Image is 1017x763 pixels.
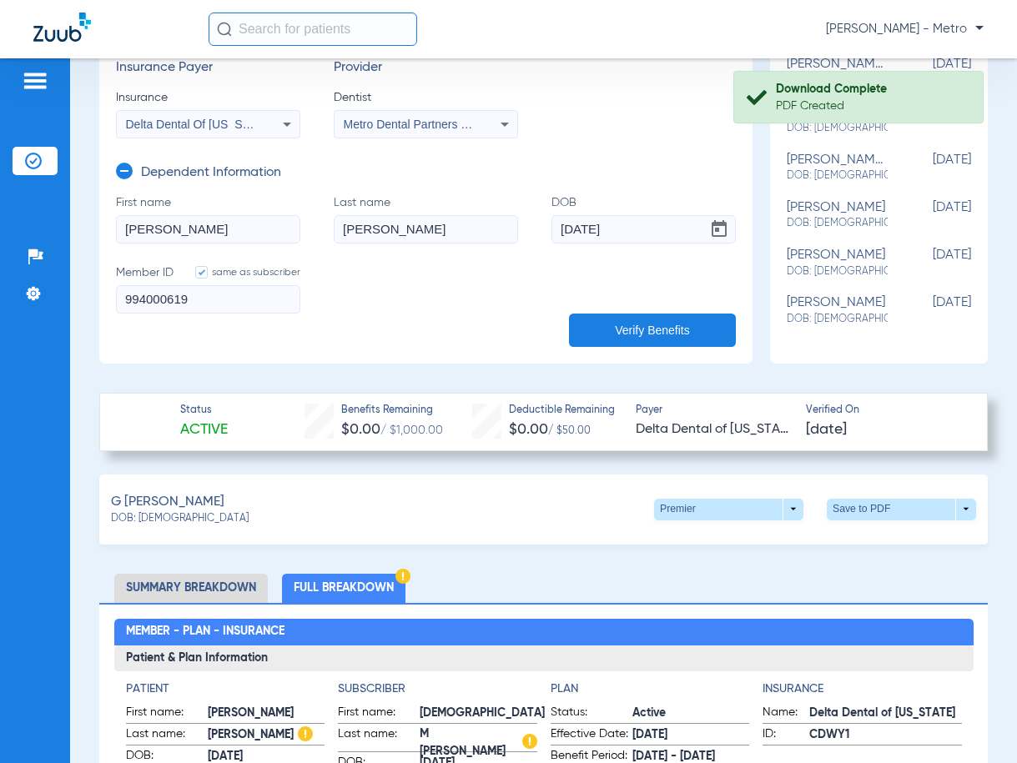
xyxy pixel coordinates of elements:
span: [PERSON_NAME] - Metro [826,21,984,38]
div: [PERSON_NAME] [PERSON_NAME] [787,153,888,183]
label: Member ID [116,264,300,314]
span: DOB: [DEMOGRAPHIC_DATA] [787,312,888,327]
div: [PERSON_NAME] [787,200,888,231]
span: Insurance [116,89,300,106]
span: Active [632,705,750,722]
div: Download Complete [776,81,969,98]
img: Hazard [522,734,537,749]
span: Effective Date: [551,725,632,745]
h3: Insurance Payer [116,60,300,77]
span: CDWY1 [809,726,962,744]
span: Verified On [806,404,961,419]
span: Delta Dental Of [US_STATE] [126,118,274,131]
input: First name [116,215,300,243]
h3: Provider [334,60,518,77]
span: Delta Dental of [US_STATE] [636,419,791,440]
span: M [PERSON_NAME] [420,734,537,751]
span: Active [180,419,228,440]
span: DOB: [DEMOGRAPHIC_DATA] [787,216,888,231]
iframe: Chat Widget [934,683,1017,763]
input: Search for patients [209,13,417,46]
span: Last name: [126,725,208,745]
label: First name [116,194,300,243]
span: Last name: [338,725,420,752]
span: [PERSON_NAME] [208,726,325,744]
button: Premier [654,499,803,520]
span: Metro Dental Partners 1477819555 [344,118,526,131]
input: DOBOpen calendar [551,215,736,243]
h4: Subscriber [338,680,537,698]
h4: Patient [126,680,325,698]
li: Summary Breakdown [114,574,268,603]
span: $0.00 [341,422,380,437]
span: [DATE] [888,200,971,231]
span: [DEMOGRAPHIC_DATA] [420,705,545,722]
img: hamburger-icon [22,71,48,91]
span: Benefits Remaining [341,404,443,419]
span: Dentist [334,89,518,106]
img: Search Icon [217,22,232,37]
span: [DATE] [888,153,971,183]
span: Payer [636,404,791,419]
span: ID: [763,725,809,745]
span: [DATE] [632,726,750,744]
span: [PERSON_NAME] [208,705,325,722]
span: Delta Dental of [US_STATE] [809,705,962,722]
label: Last name [334,194,518,243]
img: Hazard [298,726,313,741]
h4: Insurance [763,680,962,698]
input: Member IDsame as subscriber [116,285,300,314]
div: [PERSON_NAME] [787,295,888,326]
label: DOB [551,194,736,243]
input: Last name [334,215,518,243]
span: / $1,000.00 [380,424,443,436]
button: Verify Benefits [569,314,736,347]
span: / $50.00 [548,426,591,436]
h4: Plan [551,680,750,698]
span: [DATE] [888,248,971,279]
button: Save to PDF [827,499,976,520]
span: Name: [763,704,809,724]
button: Open calendar [702,213,736,246]
div: [PERSON_NAME] [787,248,888,279]
span: Deductible Remaining [509,404,615,419]
span: Status [180,404,228,419]
span: First name: [338,704,420,724]
h3: Dependent Information [141,165,281,182]
h2: Member - Plan - Insurance [114,619,974,645]
div: PDF Created [776,98,969,114]
span: DOB: [DEMOGRAPHIC_DATA] [787,168,888,183]
img: Hazard [395,569,410,584]
img: Zuub Logo [33,13,91,42]
li: Full Breakdown [282,574,405,603]
span: [DATE] [888,295,971,326]
span: DOB: [DEMOGRAPHIC_DATA] [787,264,888,279]
h3: Patient & Plan Information [114,645,974,672]
span: DOB: [DEMOGRAPHIC_DATA] [111,512,249,527]
span: $0.00 [509,422,548,437]
span: First name: [126,704,208,724]
label: same as subscriber [179,264,300,281]
span: [DATE] [806,419,847,440]
span: DOB: [DEMOGRAPHIC_DATA] [787,121,888,136]
span: Status: [551,704,632,724]
span: G [PERSON_NAME] [111,492,224,513]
